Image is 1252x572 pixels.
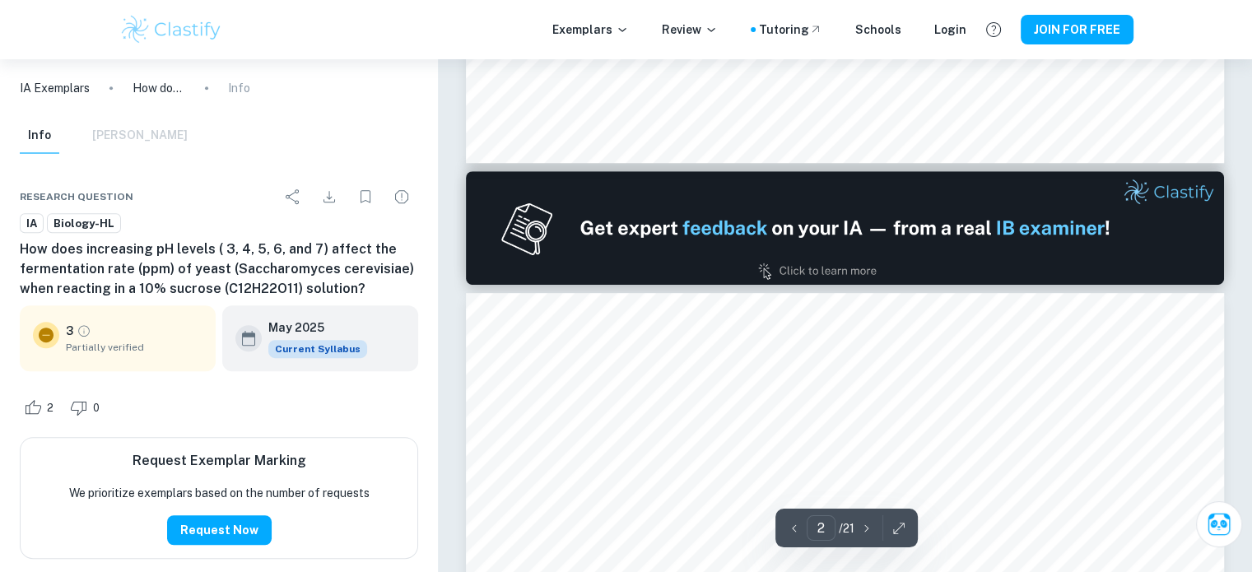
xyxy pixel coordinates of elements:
[839,519,854,537] p: / 21
[277,180,310,213] div: Share
[133,451,306,471] h6: Request Exemplar Marking
[133,79,185,97] p: How does increasing pH levels ( 3, 4, 5, 6, and 7) affect the fermentation rate (ppm) of yeast (S...
[21,216,43,232] span: IA
[759,21,822,39] a: Tutoring
[84,400,109,416] span: 0
[20,118,59,154] button: Info
[268,319,354,337] h6: May 2025
[268,340,367,358] div: This exemplar is based on the current syllabus. Feel free to refer to it for inspiration/ideas wh...
[48,216,120,232] span: Biology-HL
[980,16,1008,44] button: Help and Feedback
[662,21,718,39] p: Review
[20,79,90,97] a: IA Exemplars
[313,180,346,213] div: Download
[855,21,901,39] a: Schools
[228,79,250,97] p: Info
[20,189,133,204] span: Research question
[20,213,44,234] a: IA
[1196,501,1242,547] button: Ask Clai
[552,21,629,39] p: Exemplars
[1021,15,1133,44] button: JOIN FOR FREE
[66,394,109,421] div: Dislike
[167,515,272,545] button: Request Now
[349,180,382,213] div: Bookmark
[385,180,418,213] div: Report issue
[20,394,63,421] div: Like
[66,340,202,355] span: Partially verified
[20,239,418,299] h6: How does increasing pH levels ( 3, 4, 5, 6, and 7) affect the fermentation rate (ppm) of yeast (S...
[466,171,1225,285] img: Ad
[119,13,224,46] img: Clastify logo
[47,213,121,234] a: Biology-HL
[66,322,73,340] p: 3
[38,400,63,416] span: 2
[934,21,966,39] a: Login
[268,340,367,358] span: Current Syllabus
[69,484,370,502] p: We prioritize exemplars based on the number of requests
[77,323,91,338] a: Grade partially verified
